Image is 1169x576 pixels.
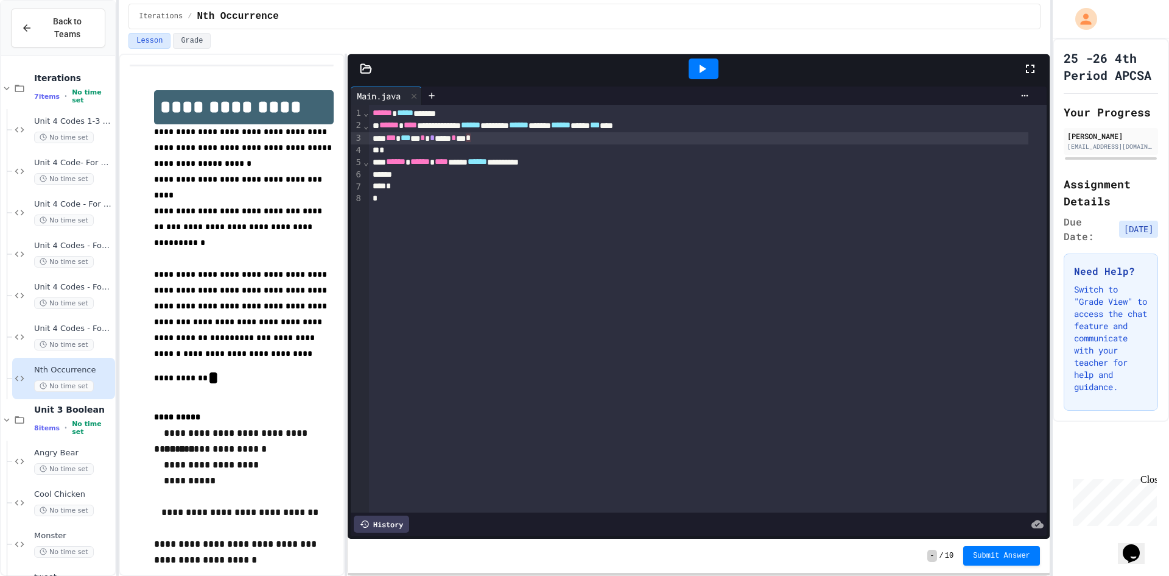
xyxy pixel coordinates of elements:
[34,489,113,500] span: Cool Chicken
[72,420,113,436] span: No time set
[11,9,105,48] button: Back to Teams
[34,424,60,432] span: 8 items
[173,33,211,49] button: Grade
[34,173,94,185] span: No time set
[34,73,113,84] span: Iterations
[197,9,278,24] span: Nth Occurrence
[363,121,369,130] span: Fold line
[5,5,84,77] div: Chat with us now!Close
[65,423,67,433] span: •
[363,108,369,118] span: Fold line
[34,324,113,334] span: Unit 4 Codes - For Loops 5
[34,93,60,101] span: 7 items
[1067,142,1154,151] div: [EMAIL_ADDRESS][DOMAIN_NAME]
[351,119,363,132] div: 2
[128,33,170,49] button: Lesson
[363,157,369,167] span: Fold line
[1064,49,1158,84] h1: 25 -26 4th Period APCSA
[927,550,936,562] span: -
[72,88,113,104] span: No time set
[351,169,363,181] div: 6
[939,551,944,561] span: /
[34,463,94,475] span: No time set
[1119,221,1158,238] span: [DATE]
[1067,130,1154,141] div: [PERSON_NAME]
[1074,283,1148,393] p: Switch to "Grade View" to access the chat feature and communicate with your teacher for help and ...
[1118,527,1157,564] iframe: chat widget
[1064,215,1114,244] span: Due Date:
[1074,264,1148,279] h3: Need Help?
[34,132,94,143] span: No time set
[34,380,94,392] span: No time set
[351,87,422,105] div: Main.java
[40,15,95,41] span: Back to Teams
[354,516,409,533] div: History
[34,404,113,415] span: Unit 3 Boolean
[351,157,363,169] div: 5
[34,158,113,168] span: Unit 4 Code- For Loops 1
[945,551,953,561] span: 10
[34,448,113,458] span: Angry Bear
[351,107,363,119] div: 1
[34,339,94,350] span: No time set
[34,365,113,375] span: Nth Occurrence
[34,256,94,268] span: No time set
[973,551,1030,561] span: Submit Answer
[1064,176,1158,210] h2: Assignment Details
[34,199,113,210] span: Unit 4 Code - For Loops 2
[65,91,67,101] span: •
[351,90,407,102] div: Main.java
[139,12,183,21] span: Iterations
[34,116,113,127] span: Unit 4 Codes 1-3 (WHILE LOOPS ONLY)
[1064,104,1158,121] h2: Your Progress
[34,505,94,516] span: No time set
[34,241,113,251] span: Unit 4 Codes - For Loops 3
[351,181,363,193] div: 7
[351,193,363,205] div: 8
[351,144,363,157] div: 4
[1062,5,1100,33] div: My Account
[963,546,1040,566] button: Submit Answer
[188,12,192,21] span: /
[351,132,363,144] div: 3
[1068,474,1157,526] iframe: chat widget
[34,282,113,293] span: Unit 4 Codes - For Loops 4
[34,531,113,541] span: Monster
[34,215,94,226] span: No time set
[34,297,94,309] span: No time set
[34,546,94,558] span: No time set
